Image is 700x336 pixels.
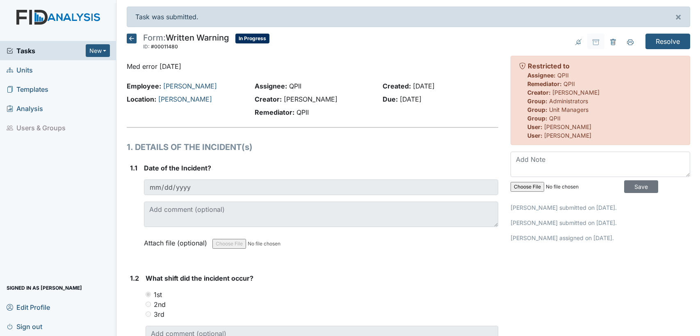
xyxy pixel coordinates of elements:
strong: Group: [527,106,547,113]
span: Edit Profile [7,301,50,313]
label: Attach file (optional) [144,234,210,248]
strong: User: [527,123,543,130]
h1: 1. DETAILS OF THE INCIDENT(s) [127,141,498,153]
span: QPII [289,82,301,90]
span: What shift did the incident occur? [146,274,253,282]
span: QPII [563,80,575,87]
input: 3rd [146,311,151,317]
strong: Assignee: [527,72,556,79]
span: [PERSON_NAME] [544,123,591,130]
span: In Progress [235,34,269,43]
span: Date of the Incident? [144,164,211,172]
span: Administrators [549,98,588,104]
span: QPII [557,72,569,79]
span: × [675,11,682,23]
div: Written Warning [143,34,229,52]
span: [DATE] [400,95,422,103]
div: Task was submitted. [127,7,691,27]
a: [PERSON_NAME] [163,82,217,90]
strong: Location: [127,95,156,103]
span: [DATE] [413,82,435,90]
input: 1st [146,292,151,297]
strong: Remediator: [255,108,294,116]
span: Form: [143,33,166,43]
strong: Employee: [127,82,161,90]
label: 1.2 [130,273,139,283]
label: 3rd [154,309,164,319]
input: Resolve [645,34,690,49]
strong: Created: [383,82,411,90]
span: [PERSON_NAME] [544,132,591,139]
span: Unit Managers [549,106,588,113]
span: ID: [143,43,150,50]
input: 2nd [146,302,151,307]
span: Sign out [7,320,42,333]
strong: Creator: [255,95,282,103]
strong: Group: [527,115,547,122]
strong: Remediator: [527,80,562,87]
strong: Creator: [527,89,551,96]
strong: Restricted to [528,62,570,70]
strong: Due: [383,95,398,103]
p: Med error [DATE] [127,61,498,71]
span: [PERSON_NAME] [284,95,337,103]
span: Analysis [7,102,43,115]
span: QPII [549,115,561,122]
p: [PERSON_NAME] assigned on [DATE]. [511,234,690,242]
input: Save [624,180,658,193]
span: [PERSON_NAME] [552,89,600,96]
a: [PERSON_NAME] [158,95,212,103]
strong: Assignee: [255,82,287,90]
span: #00011480 [151,43,178,50]
strong: User: [527,132,543,139]
label: 1.1 [130,163,137,173]
button: New [86,44,110,57]
label: 1st [154,290,162,300]
p: [PERSON_NAME] submitted on [DATE]. [511,218,690,227]
span: QPII [296,108,309,116]
span: Signed in as [PERSON_NAME] [7,282,82,294]
button: × [667,7,690,27]
strong: Group: [527,98,547,104]
span: Templates [7,83,48,95]
span: Units [7,64,33,76]
a: Tasks [7,46,86,56]
p: [PERSON_NAME] submitted on [DATE]. [511,203,690,212]
label: 2nd [154,300,166,309]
